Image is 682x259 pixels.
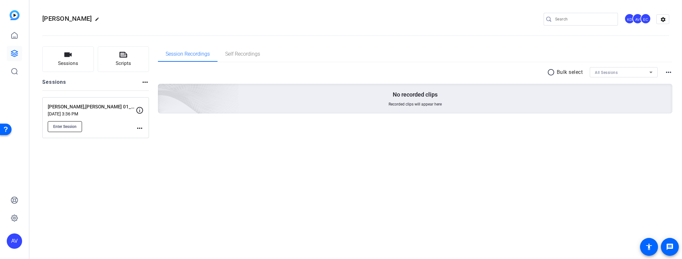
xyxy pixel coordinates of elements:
[86,20,239,159] img: embarkstudio-empty-session.png
[547,68,557,76] mat-icon: radio_button_unchecked
[42,78,66,90] h2: Sessions
[58,60,78,67] span: Sessions
[10,10,20,20] img: blue-gradient.svg
[632,13,644,25] ngx-avatar: Abby Veloz
[389,102,442,107] span: Recorded clips will appear here
[640,13,651,24] div: EC
[42,15,92,22] span: [PERSON_NAME]
[48,111,136,116] p: [DATE] 3:36 PM
[595,70,618,75] span: All Sessions
[166,51,210,57] span: Session Recordings
[557,68,583,76] p: Bulk select
[393,91,438,98] p: No recorded clips
[624,13,635,24] div: KD
[141,78,149,86] mat-icon: more_horiz
[624,13,636,25] ngx-avatar: Krystal Delgadillo
[666,243,674,251] mat-icon: message
[640,13,652,25] ngx-avatar: Erika Centeno
[665,68,672,76] mat-icon: more_horiz
[48,103,136,111] p: [PERSON_NAME],[PERSON_NAME] 01_10152025
[98,46,149,72] button: Scripts
[645,243,653,251] mat-icon: accessibility
[632,13,643,24] div: AV
[7,233,22,249] div: AV
[136,124,144,132] mat-icon: more_horiz
[95,17,103,25] mat-icon: edit
[225,51,260,57] span: Self Recordings
[42,46,94,72] button: Sessions
[53,124,77,129] span: Enter Session
[48,121,82,132] button: Enter Session
[555,15,613,23] input: Search
[116,60,131,67] span: Scripts
[657,15,670,24] mat-icon: settings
